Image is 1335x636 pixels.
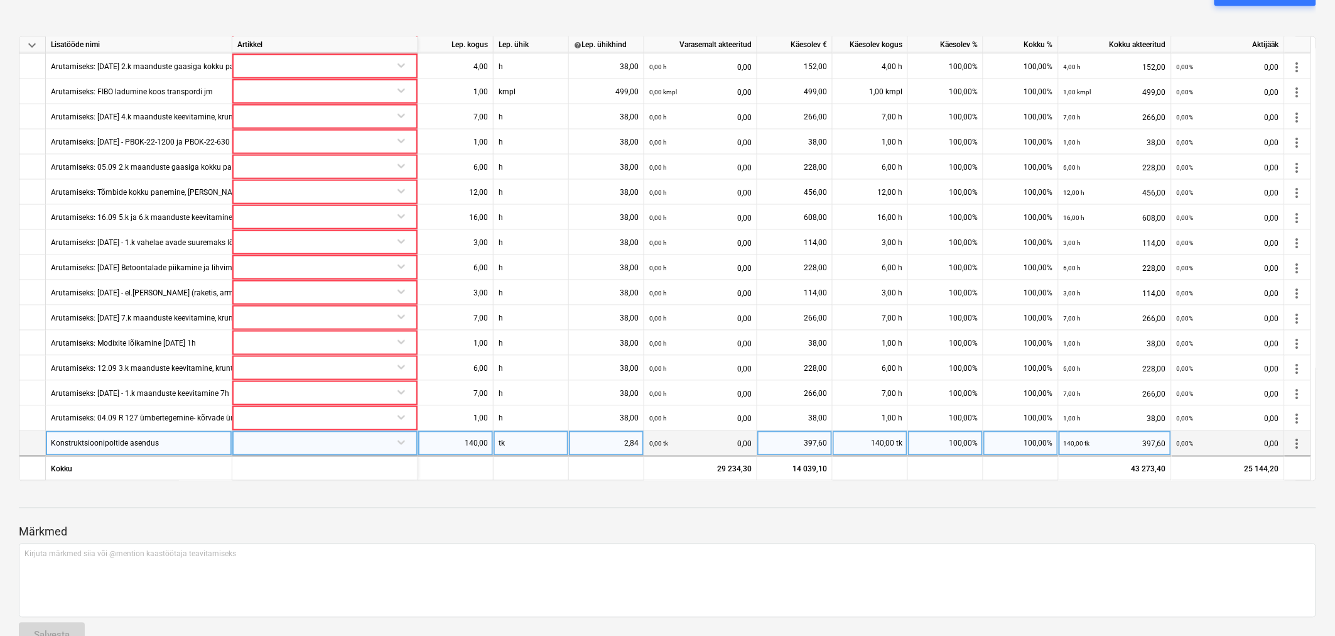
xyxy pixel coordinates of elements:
div: 0,00 [649,155,752,180]
div: 100,00% [983,356,1059,381]
span: more_vert [1290,134,1305,150]
div: 38,00 [574,205,639,230]
div: 7,00 h [833,104,908,129]
div: 38,00 [762,129,827,155]
div: 0,00 [1177,79,1279,105]
span: more_vert [1290,386,1305,401]
div: 152,00 [1064,54,1166,80]
div: 6,00 [423,255,488,280]
div: 100,00% [983,54,1059,79]
div: h [494,331,569,356]
div: Arutamiseks: 08.09.25 2.k maanduste gaasiga kokku painutamine,keevitamine, kruntimine tsink värvi... [51,54,408,79]
div: 100,00% [908,305,983,331]
div: 0,00 [649,180,752,206]
div: 266,00 [762,104,827,129]
iframe: Chat Widget [1272,576,1335,636]
div: 0,00 [649,54,752,80]
div: 38,00 [1064,406,1166,432]
small: 1,00 h [1064,139,1081,146]
div: 456,00 [1064,180,1166,206]
div: 100,00% [983,280,1059,305]
div: 100,00% [908,280,983,305]
small: 0,00% [1177,139,1194,146]
div: 0,00 [649,255,752,281]
div: 100,00% [983,129,1059,155]
div: 38,00 [1064,129,1166,155]
div: h [494,406,569,431]
div: 38,00 [574,331,639,356]
div: 0,00 [649,280,752,306]
small: 0,00% [1177,239,1194,246]
div: 1,00 h [833,129,908,155]
small: 0,00 tk [649,441,668,447]
div: Arutamiseks: Modixite lõikamine 11.08.25 1h [51,331,196,355]
div: 0,00 [649,356,752,381]
div: 397,60 [1064,431,1166,457]
small: 0,00% [1177,315,1194,322]
div: 1,00 [423,129,488,155]
div: Kokku akteeritud [1059,37,1172,53]
small: 140,00 tk [1064,441,1090,447]
div: Konstruktsioonipoltide asendus [51,431,159,456]
div: 456,00 [762,180,827,205]
span: keyboard_arrow_down [24,37,40,52]
small: 0,00% [1177,390,1194,397]
div: 0,00 [649,104,752,130]
div: h [494,129,569,155]
small: 0,00% [1177,265,1194,271]
div: 499,00 [574,79,639,104]
div: Lep. kogus [418,37,494,53]
div: Arutamiseks: 16.09 5.k ja 6.k maanduste keevitamine, kruntimine tsinkvärviga 2x7h, R-112 aukude s... [51,205,580,229]
span: more_vert [1290,59,1305,74]
div: 3,00 [423,230,488,255]
div: Käesolev kogus [833,37,908,53]
div: tk [494,431,569,456]
div: 1,00 [423,406,488,431]
div: 100,00% [983,104,1059,129]
small: 1,00 kmpl [1064,89,1091,96]
div: 38,00 [762,406,827,431]
div: 14 039,10 [757,456,833,481]
div: 1,00 h [833,331,908,356]
small: 12,00 h [1064,189,1085,196]
div: 0,00 [649,406,752,432]
div: 0,00 [1177,331,1279,356]
div: 0,00 [1177,155,1279,180]
small: 0,00 h [649,340,667,347]
div: Arutamiseks: 28.09.25 - 1.k maanduste keevitamine 7h [51,381,229,405]
div: 38,00 [574,280,639,305]
div: Aktijääk [1172,37,1285,53]
span: more_vert [1290,310,1305,326]
div: 100,00% [983,406,1059,431]
div: 114,00 [762,280,827,305]
div: 3,00 [423,280,488,305]
div: Lep. ühik [494,37,569,53]
div: 7,00 h [833,305,908,331]
span: more_vert [1290,210,1305,225]
div: 0,00 [649,205,752,231]
div: 100,00% [983,79,1059,104]
div: 16,00 h [833,205,908,230]
div: 0,00 [1177,406,1279,432]
small: 0,00 h [649,139,667,146]
div: 228,00 [1064,356,1166,381]
div: 0,00 [1177,205,1279,231]
small: 1,00 h [1064,340,1081,347]
div: h [494,255,569,280]
div: 114,00 [1064,230,1166,256]
div: 100,00% [908,331,983,356]
div: 100,00% [983,180,1059,205]
small: 7,00 h [1064,390,1081,397]
small: 0,00% [1177,214,1194,221]
div: h [494,54,569,79]
div: 397,60 [762,431,827,456]
div: 100,00% [908,155,983,180]
div: 38,00 [574,255,639,280]
div: Arutamiseks: 17.09.25 7.k maanduste keevitamine, kruntimine tsinkvärviga 7h [51,305,308,330]
div: 4,00 h [833,54,908,79]
div: 1,00 [423,331,488,356]
div: 499,00 [762,79,827,104]
div: 228,00 [1064,155,1166,180]
div: 100,00% [983,155,1059,180]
